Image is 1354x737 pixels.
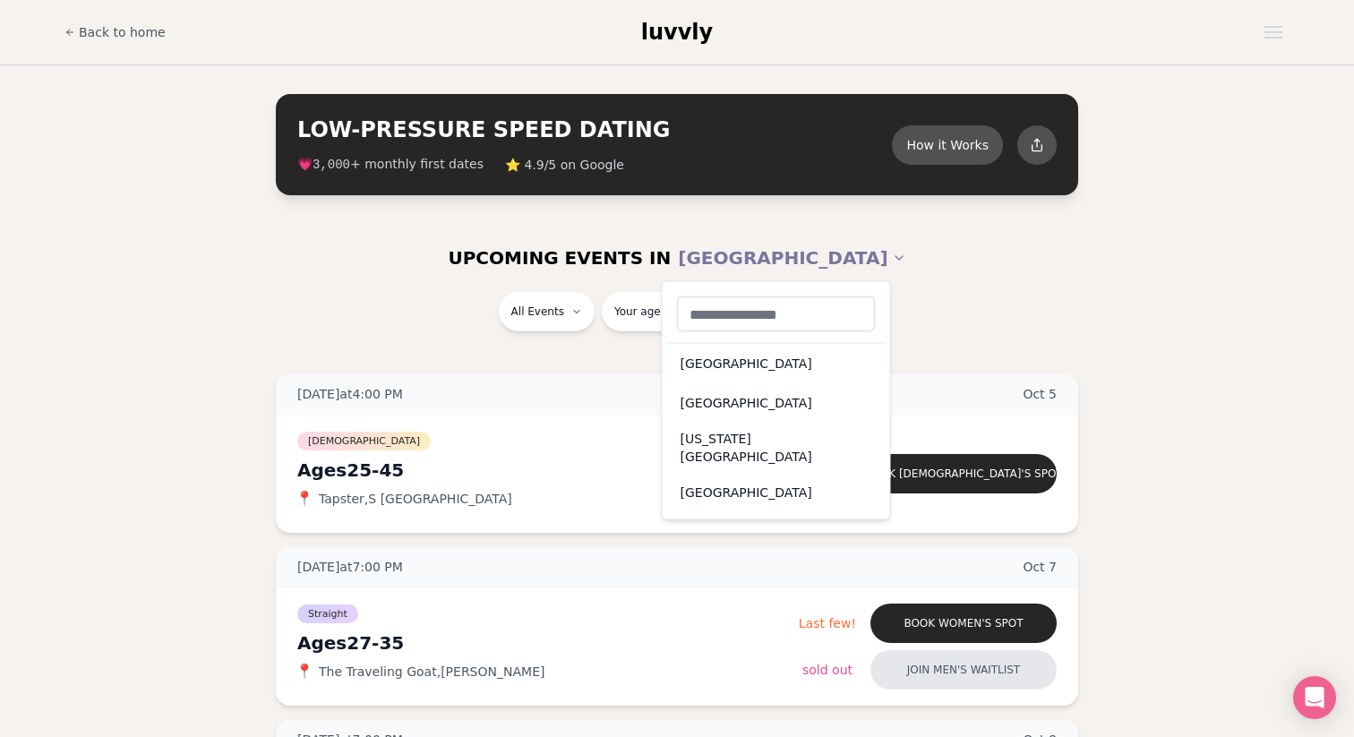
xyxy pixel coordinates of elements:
div: [GEOGRAPHIC_DATA] [666,383,887,423]
div: [GEOGRAPHIC_DATA] [662,281,891,520]
div: [US_STATE], D.C. [666,512,887,552]
div: [GEOGRAPHIC_DATA] [666,473,887,512]
div: [US_STATE][GEOGRAPHIC_DATA] [666,423,887,473]
div: [GEOGRAPHIC_DATA] [666,344,887,383]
